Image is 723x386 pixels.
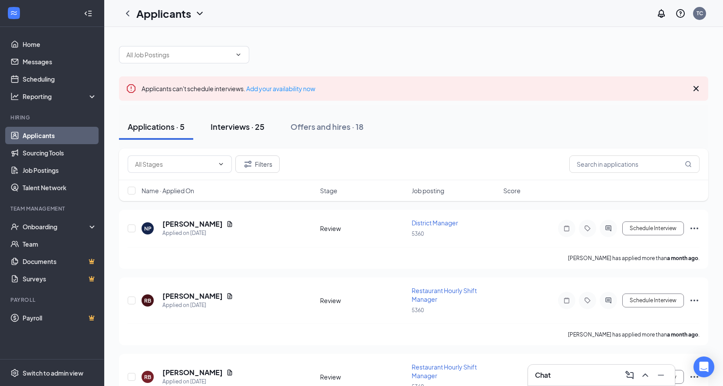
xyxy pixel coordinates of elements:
[162,291,223,301] h5: [PERSON_NAME]
[654,368,668,382] button: Minimize
[226,221,233,228] svg: Document
[503,186,521,195] span: Score
[23,70,97,88] a: Scheduling
[23,127,97,144] a: Applicants
[243,159,253,169] svg: Filter
[535,370,551,380] h3: Chat
[226,293,233,300] svg: Document
[582,297,593,304] svg: Tag
[126,50,231,59] input: All Job Postings
[23,369,83,377] div: Switch to admin view
[568,254,700,262] p: [PERSON_NAME] has applied more than .
[23,179,97,196] a: Talent Network
[603,225,614,232] svg: ActiveChat
[675,8,686,19] svg: QuestionInfo
[412,363,477,379] span: Restaurant Hourly Shift Manager
[235,51,242,58] svg: ChevronDown
[412,307,424,313] span: 5360
[640,370,650,380] svg: ChevronUp
[10,9,18,17] svg: WorkstreamLogo
[320,296,406,305] div: Review
[638,368,652,382] button: ChevronUp
[23,36,97,53] a: Home
[142,85,315,92] span: Applicants can't schedule interviews.
[211,121,264,132] div: Interviews · 25
[23,53,97,70] a: Messages
[667,255,698,261] b: a month ago
[128,121,185,132] div: Applications · 5
[667,331,698,338] b: a month ago
[656,8,667,19] svg: Notifications
[320,224,406,233] div: Review
[561,225,572,232] svg: Note
[10,114,95,121] div: Hiring
[320,186,337,195] span: Stage
[412,287,477,303] span: Restaurant Hourly Shift Manager
[10,296,95,304] div: Payroll
[10,369,19,377] svg: Settings
[84,9,92,18] svg: Collapse
[412,219,458,227] span: District Manager
[624,370,635,380] svg: ComposeMessage
[412,231,424,237] span: 5360
[689,295,700,306] svg: Ellipses
[23,309,97,327] a: PayrollCrown
[23,162,97,179] a: Job Postings
[162,377,233,386] div: Applied on [DATE]
[622,294,684,307] button: Schedule Interview
[622,221,684,235] button: Schedule Interview
[136,6,191,21] h1: Applicants
[23,92,97,101] div: Reporting
[162,219,223,229] h5: [PERSON_NAME]
[568,331,700,338] p: [PERSON_NAME] has applied more than .
[162,368,223,377] h5: [PERSON_NAME]
[412,186,444,195] span: Job posting
[195,8,205,19] svg: ChevronDown
[691,83,701,94] svg: Cross
[291,121,363,132] div: Offers and hires · 18
[122,8,133,19] svg: ChevronLeft
[689,372,700,382] svg: Ellipses
[10,222,19,231] svg: UserCheck
[246,85,315,92] a: Add your availability now
[693,356,714,377] div: Open Intercom Messenger
[162,229,233,238] div: Applied on [DATE]
[144,225,152,232] div: NP
[126,83,136,94] svg: Error
[561,297,572,304] svg: Note
[162,301,233,310] div: Applied on [DATE]
[144,297,151,304] div: RB
[226,369,233,376] svg: Document
[235,155,280,173] button: Filter Filters
[135,159,214,169] input: All Stages
[23,253,97,270] a: DocumentsCrown
[623,368,637,382] button: ComposeMessage
[23,235,97,253] a: Team
[656,370,666,380] svg: Minimize
[569,155,700,173] input: Search in applications
[10,92,19,101] svg: Analysis
[689,223,700,234] svg: Ellipses
[685,161,692,168] svg: MagnifyingGlass
[320,373,406,381] div: Review
[603,297,614,304] svg: ActiveChat
[142,186,194,195] span: Name · Applied On
[23,222,89,231] div: Onboarding
[582,225,593,232] svg: Tag
[10,205,95,212] div: Team Management
[144,373,151,381] div: RB
[218,161,224,168] svg: ChevronDown
[23,270,97,287] a: SurveysCrown
[697,10,703,17] div: TC
[23,144,97,162] a: Sourcing Tools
